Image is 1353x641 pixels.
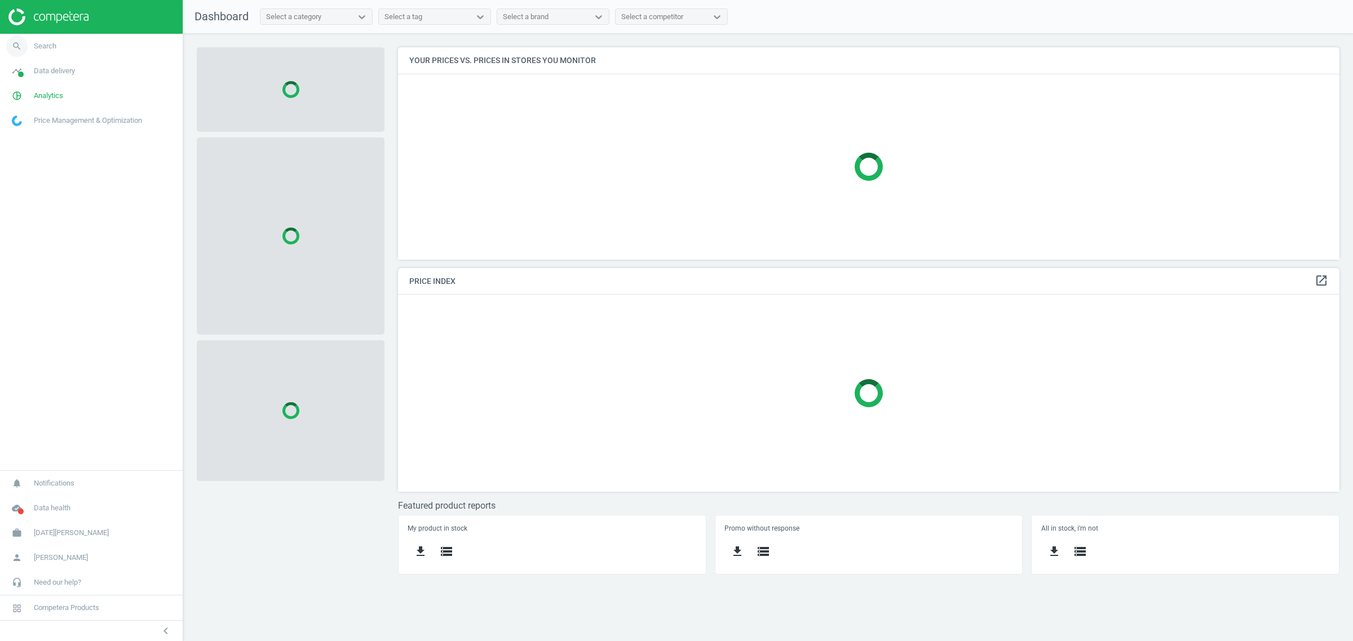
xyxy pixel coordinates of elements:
i: storage [440,545,453,558]
button: storage [434,538,459,565]
button: storage [1067,538,1093,565]
span: Competera Products [34,603,99,613]
div: Select a competitor [621,12,683,22]
span: Analytics [34,91,63,101]
i: pie_chart_outlined [6,85,28,106]
button: get_app [408,538,434,565]
button: get_app [724,538,750,565]
span: [PERSON_NAME] [34,553,88,563]
img: ajHJNr6hYgQAAAAASUVORK5CYII= [8,8,89,25]
span: Data health [34,503,70,513]
i: headset_mic [6,572,28,593]
i: get_app [1047,545,1061,558]
button: get_app [1041,538,1067,565]
h4: Your prices vs. prices in stores you monitor [398,47,1339,74]
span: [DATE][PERSON_NAME] [34,528,109,538]
i: search [6,35,28,57]
i: timeline [6,60,28,82]
h4: Price Index [398,268,1339,295]
i: work [6,522,28,544]
i: cloud_done [6,497,28,519]
h3: Featured product reports [398,500,1339,511]
span: Notifications [34,478,74,488]
i: storage [757,545,770,558]
div: Select a category [266,12,321,22]
button: chevron_left [152,624,180,638]
span: Data delivery [34,66,75,76]
img: wGWNvw8QSZomAAAAABJRU5ErkJggg== [12,115,22,126]
span: Price Management & Optimization [34,115,142,126]
i: open_in_new [1315,274,1328,287]
i: get_app [414,545,427,558]
span: Search [34,41,56,51]
h5: My product in stock [408,524,696,532]
i: chevron_left [159,624,173,638]
span: Need our help? [34,577,81,587]
i: notifications [6,473,28,494]
i: storage [1073,545,1087,558]
h5: All in stock, i'm not [1041,524,1330,532]
a: open_in_new [1315,274,1328,288]
i: get_app [731,545,744,558]
h5: Promo without response [724,524,1013,532]
span: Dashboard [194,10,249,23]
div: Select a brand [503,12,549,22]
div: Select a tag [384,12,422,22]
i: person [6,547,28,568]
button: storage [750,538,776,565]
